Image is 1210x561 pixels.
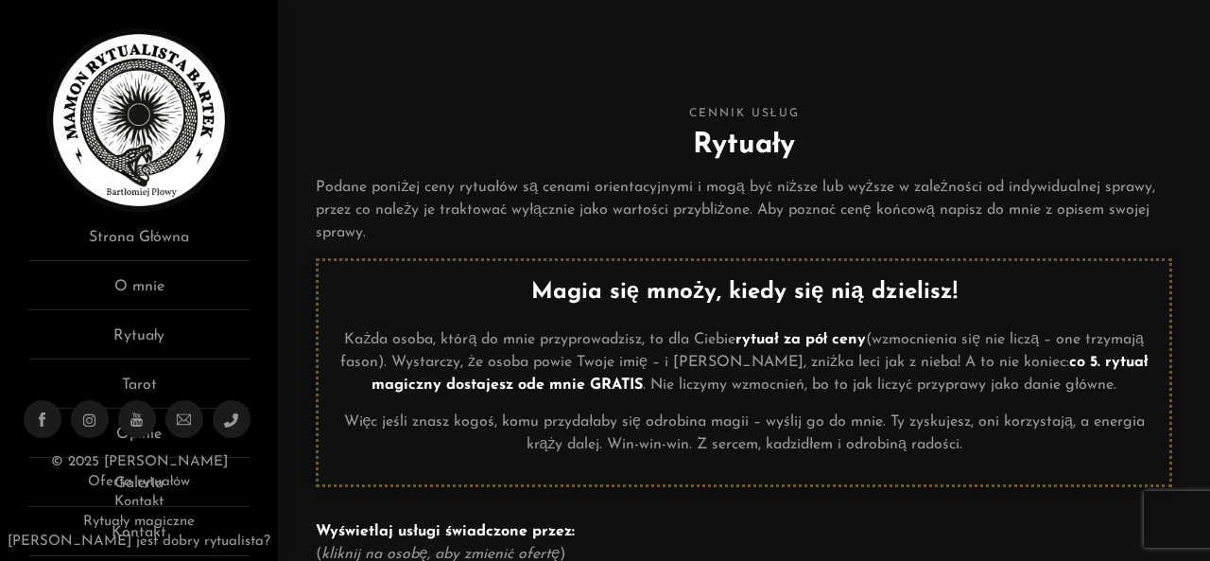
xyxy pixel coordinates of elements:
[531,281,958,304] strong: Magia się mnoży, kiedy się nią dzielisz!
[316,124,1172,167] h2: Rytuały
[83,515,195,529] a: Rytuały magiczne
[28,374,250,409] a: Tarot
[114,495,164,509] a: Kontakt
[316,104,1172,124] span: Cennik usług
[316,524,574,539] strong: Wyświetlaj usługi świadczone przez:
[28,275,250,310] a: O mnie
[735,332,866,347] strong: rytuał za pół ceny
[88,475,190,489] a: Oferta rytuałów
[8,535,270,549] a: [PERSON_NAME] jest dobry rytualista?
[316,176,1172,244] p: Podane poniżej ceny rytuałów są cenami orientacyjnymi i mogą być niższe lub wyższe w zależności o...
[47,28,231,212] img: Rytualista Bartek
[333,411,1155,456] p: Więc jeśli znasz kogoś, komu przydałaby się odrobina magii – wyślij go do mnie. Ty zyskujesz, oni...
[28,324,250,359] a: Rytuały
[28,226,250,261] a: Strona Główna
[333,328,1155,396] p: Każda osoba, którą do mnie przyprowadzisz, to dla Ciebie (wzmocnienia się nie liczą – one trzymaj...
